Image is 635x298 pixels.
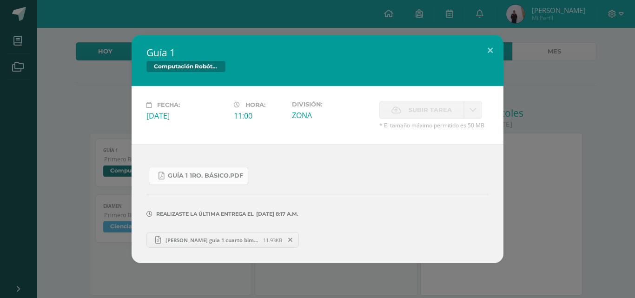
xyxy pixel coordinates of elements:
span: Guía 1 1ro. Básico.pdf [168,172,243,179]
a: [PERSON_NAME] guia 1 cuarto bimestre.xlsx 11.93KB [146,232,299,248]
a: La fecha de entrega ha expirado [464,101,482,119]
span: [PERSON_NAME] guia 1 cuarto bimestre.xlsx [161,237,263,244]
span: * El tamaño máximo permitido es 50 MB [379,121,489,129]
label: División: [292,101,372,108]
span: Computación Robótica [146,61,225,72]
a: Guía 1 1ro. Básico.pdf [149,167,248,185]
div: ZONA [292,110,372,120]
span: Remover entrega [283,235,298,245]
label: La fecha de entrega ha expirado [379,101,464,119]
div: [DATE] [146,111,226,121]
div: 11:00 [234,111,284,121]
h2: Guía 1 [146,46,489,59]
button: Close (Esc) [477,35,503,66]
span: Hora: [245,101,265,108]
span: Realizaste la última entrega el [156,211,254,217]
span: Fecha: [157,101,180,108]
span: 11.93KB [263,237,282,244]
span: Subir tarea [409,101,452,119]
